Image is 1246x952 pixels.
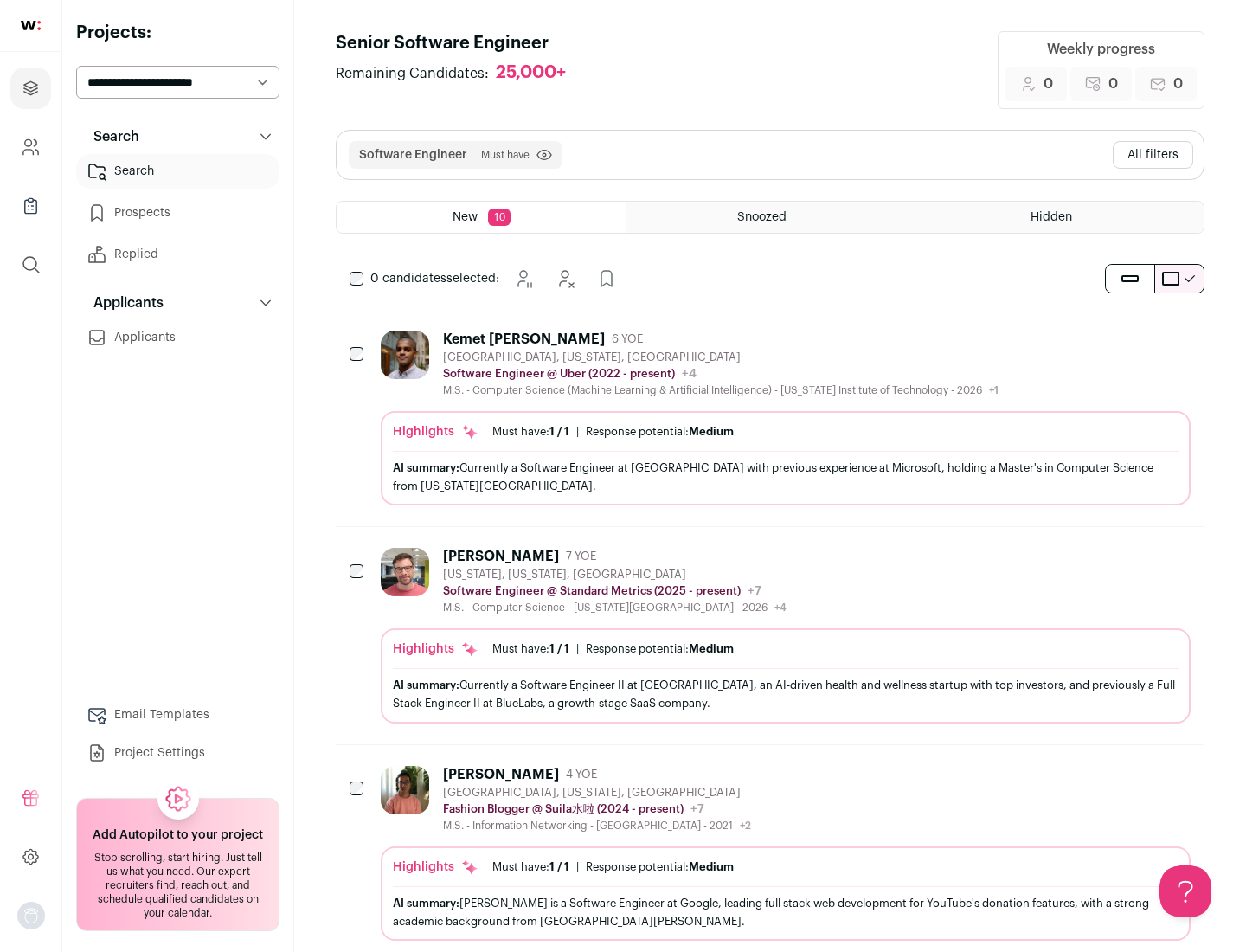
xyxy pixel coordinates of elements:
a: Add Autopilot to your project Stop scrolling, start hiring. Just tell us what you need. Our exper... [76,798,279,931]
span: 0 candidates [370,273,446,285]
ul: | [492,860,734,874]
button: Add to Prospects [589,261,624,296]
a: Replied [76,237,279,272]
span: Hidden [1031,211,1072,223]
div: Response potential: [586,642,734,656]
span: 7 YOE [566,550,596,563]
span: 1 / 1 [549,426,569,437]
span: selected: [370,270,499,287]
span: AI summary: [393,897,459,909]
div: M.S. - Information Networking - [GEOGRAPHIC_DATA] - 2021 [443,819,751,833]
span: 0 [1044,74,1053,94]
span: Medium [689,426,734,437]
ul: | [492,425,734,439]
div: Must have: [492,860,569,874]
div: Highlights [393,640,478,658]
a: [PERSON_NAME] 4 YOE [GEOGRAPHIC_DATA], [US_STATE], [GEOGRAPHIC_DATA] Fashion Blogger @ Suila水啦 (2... [381,766,1191,941]
span: Snoozed [737,211,787,223]
span: AI summary: [393,679,459,691]
h1: Senior Software Engineer [336,31,583,55]
ul: | [492,642,734,656]
a: Hidden [915,202,1204,233]
span: 1 / 1 [549,861,569,872]
img: nopic.png [17,902,45,929]
span: 0 [1173,74,1183,94]
a: Applicants [76,320,279,355]
div: [PERSON_NAME] is a Software Engineer at Google, leading full stack web development for YouTube's ... [393,894,1179,930]
div: Kemet [PERSON_NAME] [443,331,605,348]
span: AI summary: [393,462,459,473]
p: Software Engineer @ Uber (2022 - present) [443,367,675,381]
span: +4 [682,368,697,380]
span: +7 [690,803,704,815]
img: ebffc8b94a612106133ad1a79c5dcc917f1f343d62299c503ebb759c428adb03.jpg [381,766,429,814]
a: Company and ATS Settings [10,126,51,168]
div: Currently a Software Engineer at [GEOGRAPHIC_DATA] with previous experience at Microsoft, holding... [393,459,1179,495]
a: Email Templates [76,698,279,732]
div: [GEOGRAPHIC_DATA], [US_STATE], [GEOGRAPHIC_DATA] [443,786,751,800]
a: Project Settings [76,736,279,770]
p: Applicants [83,293,164,313]
a: Kemet [PERSON_NAME] 6 YOE [GEOGRAPHIC_DATA], [US_STATE], [GEOGRAPHIC_DATA] Software Engineer @ Ub... [381,331,1191,505]
div: Highlights [393,859,478,876]
span: 4 YOE [566,768,597,782]
span: 0 [1108,74,1118,94]
img: wellfound-shorthand-0d5821cbd27db2630d0214b213865d53afaa358527fdda9d0ea32b1df1b89c2c.svg [21,21,41,30]
div: Response potential: [586,425,734,439]
h2: Add Autopilot to your project [93,827,263,844]
div: [US_STATE], [US_STATE], [GEOGRAPHIC_DATA] [443,568,787,582]
a: Search [76,154,279,189]
a: Snoozed [626,202,915,233]
button: Snooze [506,261,541,296]
div: 25,000+ [496,62,566,84]
a: Prospects [76,196,279,230]
button: Applicants [76,286,279,320]
div: Weekly progress [1047,39,1155,60]
span: 1 / 1 [549,643,569,654]
span: +4 [774,602,787,613]
div: M.S. - Computer Science - [US_STATE][GEOGRAPHIC_DATA] - 2026 [443,601,787,614]
div: M.S. - Computer Science (Machine Learning & Artificial Intelligence) - [US_STATE] Institute of Te... [443,383,999,397]
p: Software Engineer @ Standard Metrics (2025 - present) [443,584,741,598]
div: Must have: [492,642,569,656]
span: +1 [989,385,999,396]
button: Search [76,119,279,154]
button: All filters [1113,141,1193,169]
span: Must have [481,148,530,162]
span: +2 [740,820,751,831]
span: 6 YOE [612,332,643,346]
img: 92c6d1596c26b24a11d48d3f64f639effaf6bd365bf059bea4cfc008ddd4fb99.jpg [381,548,429,596]
span: Medium [689,861,734,872]
span: 10 [488,209,511,226]
p: Search [83,126,139,147]
span: Remaining Candidates: [336,63,489,84]
img: 927442a7649886f10e33b6150e11c56b26abb7af887a5a1dd4d66526963a6550.jpg [381,331,429,379]
h2: Projects: [76,21,279,45]
a: [PERSON_NAME] 7 YOE [US_STATE], [US_STATE], [GEOGRAPHIC_DATA] Software Engineer @ Standard Metric... [381,548,1191,723]
div: Highlights [393,423,478,441]
button: Open dropdown [17,902,45,929]
div: Must have: [492,425,569,439]
iframe: Help Scout Beacon - Open [1159,865,1211,917]
div: [PERSON_NAME] [443,548,559,565]
span: +7 [748,585,761,597]
div: [GEOGRAPHIC_DATA], [US_STATE], [GEOGRAPHIC_DATA] [443,351,999,364]
div: [PERSON_NAME] [443,766,559,783]
button: Software Engineer [359,146,467,164]
div: Stop scrolling, start hiring. Just tell us what you need. Our expert recruiters find, reach out, ... [87,851,268,920]
a: Projects [10,68,51,109]
button: Hide [548,261,582,296]
p: Fashion Blogger @ Suila水啦 (2024 - present) [443,802,684,816]
span: Medium [689,643,734,654]
div: Response potential: [586,860,734,874]
div: Currently a Software Engineer II at [GEOGRAPHIC_DATA], an AI-driven health and wellness startup w... [393,676,1179,712]
a: Company Lists [10,185,51,227]
span: New [453,211,478,223]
